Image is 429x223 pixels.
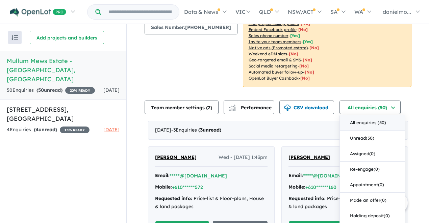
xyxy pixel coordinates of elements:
[249,21,299,26] u: Add project selling-points
[171,127,221,133] span: - 3 Enquir ies
[36,87,62,93] strong: ( unread)
[305,69,314,75] span: [No]
[60,127,90,133] span: 15 % READY
[7,126,90,134] div: 4 Enquir ies
[34,127,57,133] strong: ( unread)
[249,57,301,62] u: Geo-targeted email & SMS
[155,154,197,162] a: [PERSON_NAME]
[10,8,66,17] img: Openlot PRO Logo White
[103,127,120,133] span: [DATE]
[102,5,178,19] input: Try estate name, suburb, builder or developer
[198,127,221,133] strong: ( unread)
[249,39,301,44] u: Invite your team members
[230,105,272,111] span: Performance
[298,27,308,32] span: [ No ]
[340,146,405,162] button: Assigned(0)
[288,154,330,162] a: [PERSON_NAME]
[249,33,288,38] u: Sales phone number
[288,154,330,160] span: [PERSON_NAME]
[65,87,95,94] span: 20 % READY
[288,195,401,211] div: Price-list & Floor-plans, House & land packages
[155,172,170,178] strong: Email:
[200,127,203,133] span: 3
[309,45,319,50] span: [No]
[249,69,303,75] u: Automated buyer follow-up
[224,101,274,114] button: Performance
[249,76,299,81] u: OpenLot Buyer Cashback
[279,101,334,114] button: CSV download
[7,56,120,84] h5: Mullum Mews Estate - [GEOGRAPHIC_DATA] , [GEOGRAPHIC_DATA]
[208,105,210,111] span: 2
[30,31,104,44] button: Add projects and builders
[301,21,310,26] span: [ No ]
[249,51,287,56] u: Weekend eDM slots
[7,86,95,94] div: 50 Enquir ies
[340,131,405,146] button: Unread(50)
[249,45,308,50] u: Native ads (Promoted estate)
[38,87,44,93] span: 50
[383,8,411,15] span: danielmo...
[289,51,298,56] span: [No]
[340,177,405,193] button: Appointment(0)
[299,63,309,68] span: [No]
[300,76,310,81] span: [No]
[249,63,298,68] u: Social media retargeting
[35,127,39,133] span: 4
[284,105,291,111] img: download icon
[340,193,405,208] button: Made an offer(0)
[155,184,172,190] strong: Mobile:
[155,195,192,201] strong: Requested info:
[249,27,297,32] u: Embed Facebook profile
[339,101,401,114] button: All enquiries (50)
[103,87,120,93] span: [DATE]
[303,57,312,62] span: [No]
[303,39,313,44] span: [ Yes ]
[11,35,18,40] img: sort.svg
[7,105,120,123] h5: [STREET_ADDRESS] , [GEOGRAPHIC_DATA]
[155,195,268,211] div: Price-list & Floor-plans, House & land packages
[340,162,405,177] button: Re-engage(0)
[229,105,235,108] img: line-chart.svg
[340,115,405,131] button: All enquiries (50)
[145,20,237,34] button: Sales Number:[PHONE_NUMBER]
[290,33,300,38] span: [ Yes ]
[288,184,305,190] strong: Mobile:
[219,154,268,162] span: Wed - [DATE] 1:43pm
[148,121,408,140] div: [DATE]
[155,154,197,160] span: [PERSON_NAME]
[145,101,219,114] button: Team member settings (2)
[288,195,326,201] strong: Requested info:
[229,107,236,111] img: bar-chart.svg
[288,172,303,178] strong: Email:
